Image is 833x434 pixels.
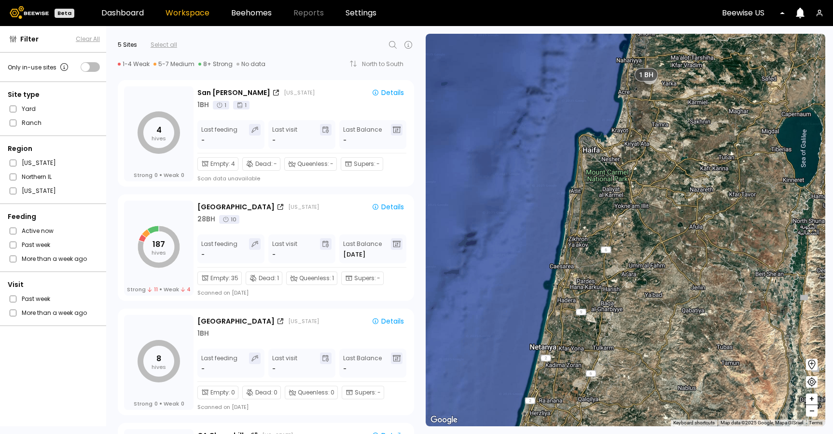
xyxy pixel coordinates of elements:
div: 8+ Strong [198,60,233,68]
span: 11 [148,286,157,293]
span: - [377,274,380,283]
tspan: 4 [156,124,162,136]
a: Settings [346,9,376,17]
label: Past week [22,294,50,304]
span: 1 [332,274,334,283]
div: Scanned on [DATE] [197,289,249,297]
span: Filter [20,34,39,44]
a: Open this area in Google Maps (opens a new window) [428,414,460,426]
div: 28 BH [197,214,215,224]
span: Supers : [355,388,376,397]
div: - [201,364,206,374]
div: - [272,364,276,374]
label: More than a week ago [22,308,87,318]
button: Details [368,86,408,99]
div: - [201,136,206,145]
div: Details [372,203,404,210]
div: Last feeding [201,124,237,145]
label: Ranch [22,118,42,128]
span: 0 [154,400,158,407]
a: Workspace [166,9,209,17]
div: Last visit [272,238,297,259]
span: 0 [331,388,334,397]
span: Empty : [210,388,230,397]
div: Last Balance [343,238,382,259]
span: Reports [293,9,324,17]
span: + [809,393,815,405]
button: + [806,393,818,405]
div: Scanned on [DATE] [197,403,249,411]
label: Past week [22,240,50,250]
a: Dashboard [101,9,144,17]
div: 1 [233,101,250,109]
tspan: hives [152,135,166,142]
button: Details [368,201,408,213]
span: 4 [231,160,235,168]
span: Queenless : [297,160,329,168]
div: Feeding [8,212,100,222]
span: 35 [231,274,238,283]
span: - [330,160,333,168]
div: 1 BH [197,100,209,110]
button: Keyboard shortcuts [673,420,715,426]
span: Dead : [259,274,276,283]
div: Site type [8,90,100,100]
span: – [809,405,815,417]
div: 1 [213,101,229,109]
div: Select all [151,41,177,49]
div: - [201,250,206,259]
div: 5 Sites [118,41,137,49]
span: 0 [231,388,235,397]
span: Dead : [255,388,273,397]
div: - [272,136,276,145]
div: 5-7 Medium [153,60,194,68]
div: San [PERSON_NAME] [197,88,270,98]
div: Region [8,144,100,154]
div: 10 [219,215,239,224]
a: Terms (opens in new tab) [809,420,822,425]
span: Dead : [255,160,273,168]
label: Active now [22,226,54,236]
tspan: hives [152,363,166,371]
span: - [376,160,380,168]
div: Details [372,89,404,96]
div: Scan data unavailable [197,175,260,182]
div: Strong Weak [127,286,191,293]
div: Last feeding [201,238,237,259]
label: Yard [22,104,36,114]
span: - [274,160,277,168]
div: Strong Weak [134,400,184,407]
img: Google [428,414,460,426]
span: [DATE] [343,250,365,259]
div: Last Balance [343,124,382,145]
span: Supers : [354,160,375,168]
label: [US_STATE] [22,186,56,196]
div: 1 BH [197,328,209,339]
a: Beehomes [231,9,272,17]
span: 4 [181,286,191,293]
tspan: 8 [156,353,161,364]
div: Details [372,318,404,325]
div: Only in-use sites [8,61,70,73]
span: 0 [181,172,184,178]
span: - [343,136,347,145]
span: Supers : [354,274,376,283]
div: [US_STATE] [288,203,319,211]
span: 1 [277,274,279,283]
tspan: hives [152,249,166,257]
button: Clear All [76,35,100,43]
div: 1-4 Weak [118,60,150,68]
button: – [806,405,818,417]
div: [US_STATE] [284,89,315,96]
span: - [377,388,381,397]
span: 0 [154,172,158,178]
div: North to South [362,61,410,67]
div: Last visit [272,353,297,374]
div: [GEOGRAPHIC_DATA] [197,316,275,326]
button: Details [368,315,408,327]
div: Beta [55,9,74,18]
span: Queenless : [298,388,330,397]
span: - [343,364,347,374]
div: Last Balance [343,353,382,374]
